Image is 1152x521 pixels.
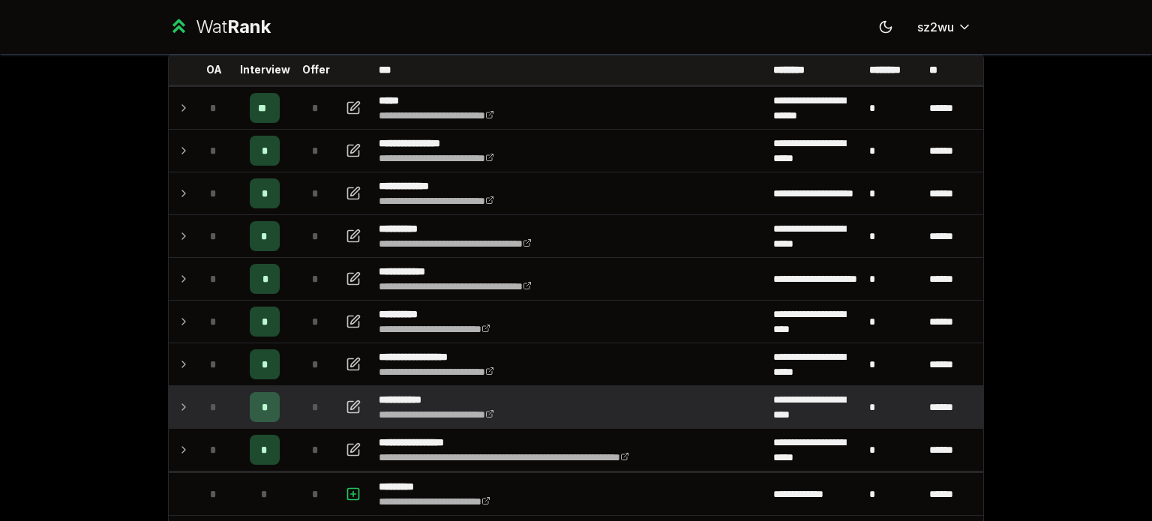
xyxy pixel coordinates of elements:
[196,15,271,39] div: Wat
[917,18,954,36] span: sz2wu
[905,13,984,40] button: sz2wu
[227,16,271,37] span: Rank
[240,62,290,77] p: Interview
[206,62,222,77] p: OA
[302,62,330,77] p: Offer
[168,15,271,39] a: WatRank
